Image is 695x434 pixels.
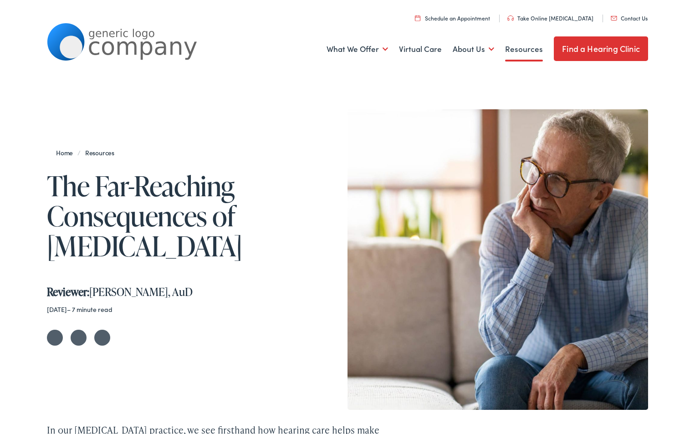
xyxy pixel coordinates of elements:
[56,148,119,157] span: /
[47,272,323,299] div: [PERSON_NAME], AuD
[47,284,89,299] strong: Reviewer:
[453,32,494,66] a: About Us
[56,148,77,157] a: Home
[94,330,110,346] a: Share on LinkedIn
[507,14,593,22] a: Take Online [MEDICAL_DATA]
[399,32,442,66] a: Virtual Care
[47,305,67,314] time: [DATE]
[415,14,490,22] a: Schedule an Appointment
[554,36,648,61] a: Find a Hearing Clinic
[327,32,388,66] a: What We Offer
[507,15,514,21] img: utility icon
[71,330,87,346] a: Share on Facebook
[611,14,648,22] a: Contact Us
[81,148,119,157] a: Resources
[47,330,63,346] a: Share on Twitter
[415,15,420,21] img: utility icon
[47,306,323,313] div: – 7 minute read
[47,171,323,261] h1: The Far-Reaching Consequences of [MEDICAL_DATA]
[611,16,617,20] img: utility icon
[505,32,543,66] a: Resources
